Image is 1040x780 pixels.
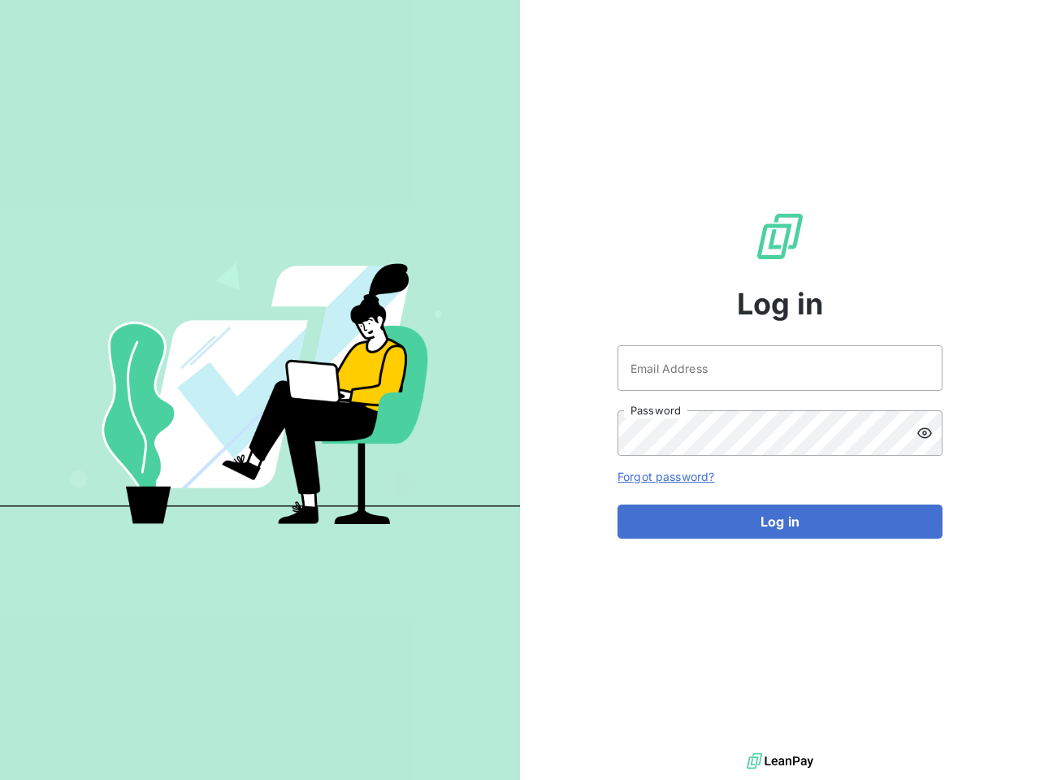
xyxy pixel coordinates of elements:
[617,505,942,539] button: Log in
[747,749,813,773] img: logo
[737,282,824,326] span: Log in
[754,210,806,262] img: LeanPay Logo
[617,345,942,391] input: placeholder
[617,470,714,483] a: Forgot password?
